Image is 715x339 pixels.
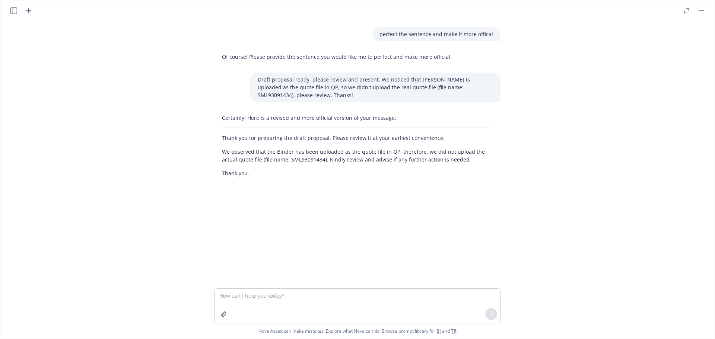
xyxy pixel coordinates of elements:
p: Certainly! Here is a revised and more official version of your message: [222,114,493,122]
p: Thank you. [222,169,493,177]
p: We observed that the Binder has been uploaded as the quote file in QP; therefore, we did not uplo... [222,148,493,163]
p: Of course! Please provide the sentence you would like me to perfect and make more official. [222,53,452,61]
a: TR [451,328,457,334]
span: Nova Assist can make mistakes. Explore what Nova can do: Browse prompt library for and [3,323,712,339]
p: perfect the sentence and make it more offical [379,30,493,38]
a: BI [436,328,441,334]
p: Draft proposal ready, please review and present. We noticed that [PERSON_NAME] is uploaded as the... [258,76,493,99]
p: Thank you for preparing the draft proposal. Please review it at your earliest convenience. [222,134,493,142]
